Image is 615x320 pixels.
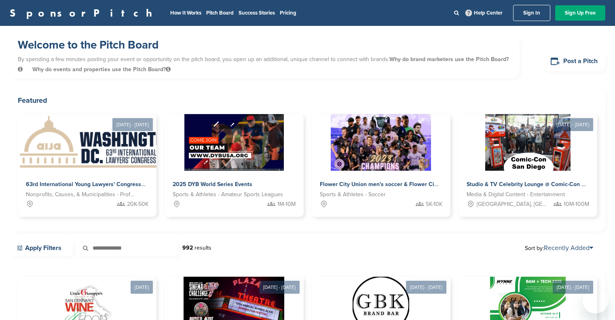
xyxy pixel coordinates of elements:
[10,239,73,256] a: Apply Filters
[26,181,141,188] span: 63rd International Young Lawyers' Congress
[206,10,234,16] a: Pitch Board
[131,281,153,294] div: [DATE]
[320,190,386,199] span: Sports & Athletes - Soccer
[18,52,511,76] p: By spending a few minutes posting your event or opportunity on the pitch board, you open up an ad...
[26,190,136,199] span: Nonprofits, Causes, & Municipalities - Professional Development
[331,114,431,171] img: Sponsorpitch &
[259,281,300,294] div: [DATE] - [DATE]
[464,8,504,18] a: Help Center
[459,101,597,217] a: [DATE] - [DATE] Sponsorpitch & Studio & TV Celebrity Lounge @ Comic-Con [GEOGRAPHIC_DATA]. Over 3...
[18,101,156,217] a: [DATE] - [DATE] Sponsorpitch & 63rd International Young Lawyers' Congress Nonprofits, Causes, & M...
[194,244,211,251] span: results
[544,51,605,71] a: Post a Pitch
[112,118,153,131] div: [DATE] - [DATE]
[555,5,605,21] a: Sign Up Free
[485,114,570,171] img: Sponsorpitch &
[426,200,442,209] span: 5K-10K
[184,114,284,171] img: Sponsorpitch &
[564,200,589,209] span: 10M-100M
[406,281,446,294] div: [DATE] - [DATE]
[320,181,496,188] span: Flower City Union men's soccer & Flower City 1872 women's soccer
[239,10,275,16] a: Success Stories
[477,200,546,209] span: [GEOGRAPHIC_DATA], [GEOGRAPHIC_DATA]
[182,244,193,251] strong: 992
[467,190,565,199] span: Media & Digital Content - Entertainment
[277,200,296,209] span: 1M-10M
[127,200,148,209] span: 20K-50K
[312,114,450,217] a: Sponsorpitch & Flower City Union men's soccer & Flower City 1872 women's soccer Sports & Athletes...
[173,190,283,199] span: Sports & Athletes - Amateur Sports Leagues
[10,8,157,18] a: SponsorPitch
[280,10,296,16] a: Pricing
[513,5,550,21] a: Sign In
[165,114,303,217] a: Sponsorpitch & 2025 DYB World Series Events Sports & Athletes - Amateur Sports Leagues 1M-10M
[173,181,252,188] span: 2025 DYB World Series Events
[583,288,609,314] iframe: Button to launch messaging window
[170,10,201,16] a: How It Works
[544,244,593,252] a: Recently Added
[553,118,593,131] div: [DATE] - [DATE]
[18,95,597,106] h2: Featured
[553,281,593,294] div: [DATE] - [DATE]
[525,245,593,251] span: Sort by:
[32,66,171,73] span: Why do events and properties use the Pitch Board?
[18,38,511,52] h1: Welcome to the Pitch Board
[18,114,178,171] img: Sponsorpitch &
